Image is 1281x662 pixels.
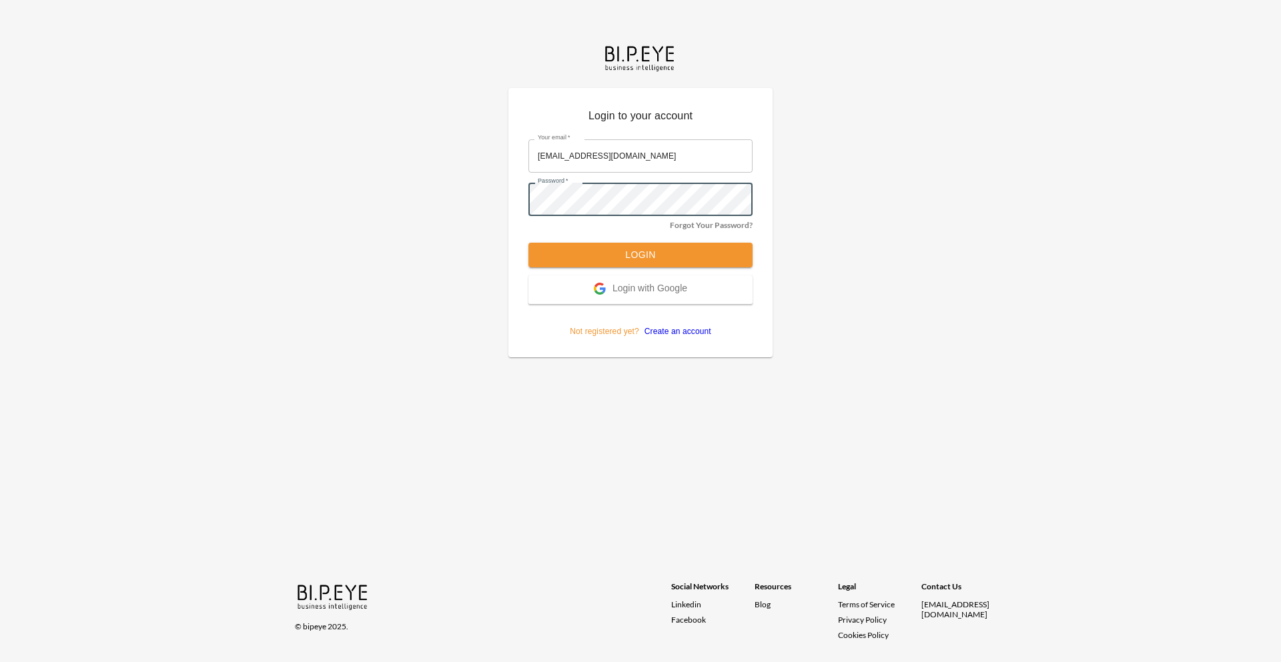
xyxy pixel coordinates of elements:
[670,220,753,230] a: Forgot Your Password?
[838,615,887,625] a: Privacy Policy
[838,581,921,599] div: Legal
[295,613,653,631] div: © bipeye 2025.
[639,327,711,336] a: Create an account
[612,283,687,296] span: Login with Google
[602,43,679,73] img: bipeye-logo
[671,599,755,609] a: Linkedin
[528,108,753,129] p: Login to your account
[528,243,753,267] button: Login
[838,599,916,609] a: Terms of Service
[528,275,753,304] button: Login with Google
[671,615,755,625] a: Facebook
[538,133,570,142] label: Your email
[921,581,1005,599] div: Contact Us
[671,615,706,625] span: Facebook
[295,581,372,611] img: bipeye-logo
[921,599,1005,619] div: [EMAIL_ADDRESS][DOMAIN_NAME]
[528,304,753,337] p: Not registered yet?
[755,581,838,599] div: Resources
[671,599,701,609] span: Linkedin
[838,630,889,640] a: Cookies Policy
[538,177,568,185] label: Password
[755,599,771,609] a: Blog
[671,581,755,599] div: Social Networks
